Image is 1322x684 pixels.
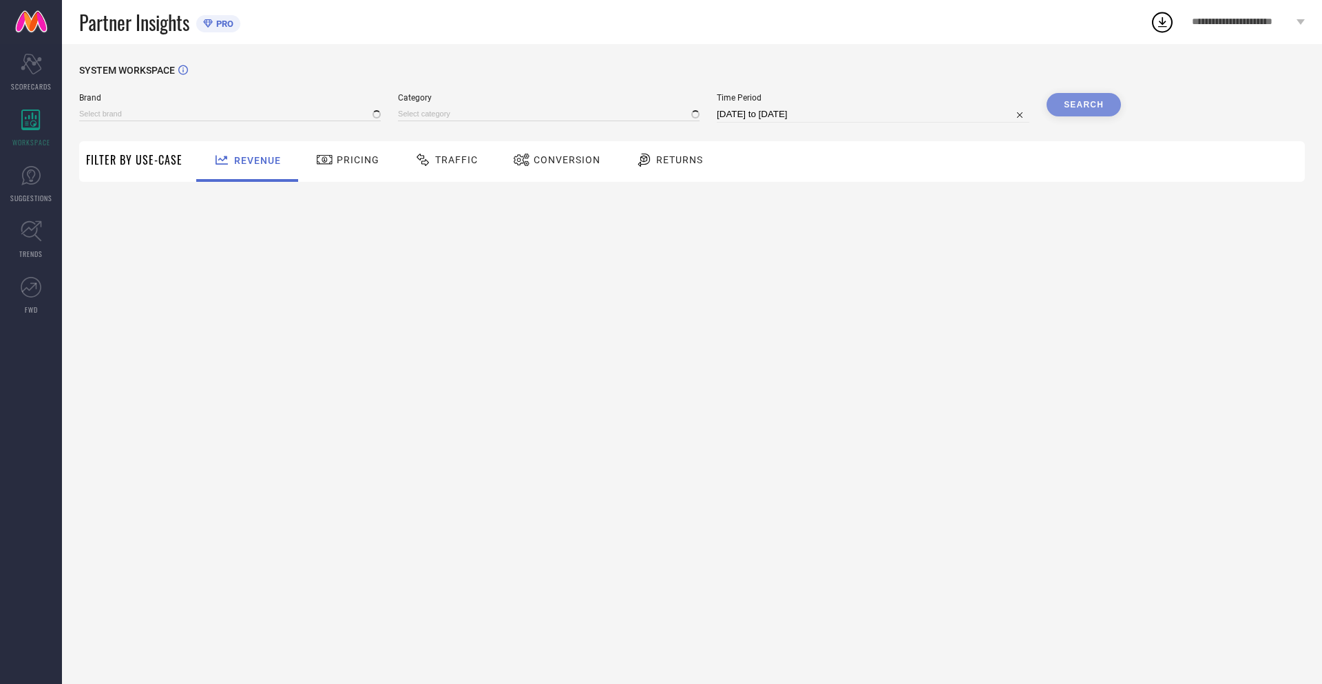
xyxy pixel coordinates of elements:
[337,154,379,165] span: Pricing
[717,93,1029,103] span: Time Period
[435,154,478,165] span: Traffic
[12,137,50,147] span: WORKSPACE
[79,8,189,37] span: Partner Insights
[19,249,43,259] span: TRENDS
[656,154,703,165] span: Returns
[10,193,52,203] span: SUGGESTIONS
[25,304,38,315] span: FWD
[234,155,281,166] span: Revenue
[11,81,52,92] span: SCORECARDS
[79,107,381,121] input: Select brand
[1150,10,1175,34] div: Open download list
[86,152,182,168] span: Filter By Use-Case
[213,19,233,29] span: PRO
[717,106,1029,123] input: Select time period
[398,107,700,121] input: Select category
[79,93,381,103] span: Brand
[534,154,600,165] span: Conversion
[79,65,175,76] span: SYSTEM WORKSPACE
[398,93,700,103] span: Category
